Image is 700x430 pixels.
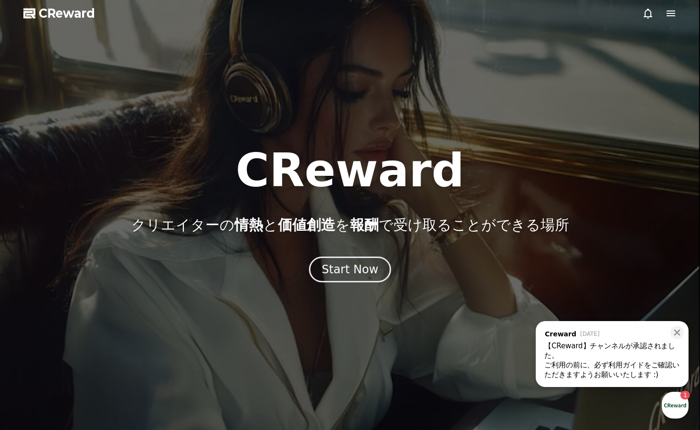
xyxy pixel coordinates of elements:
[309,266,392,275] a: Start Now
[131,216,569,234] p: クリエイターの と を で受け取ることができる場所
[350,216,379,233] span: 報酬
[278,216,335,233] span: 価値創造
[235,148,464,193] h1: CReward
[39,6,95,21] span: CReward
[23,6,95,21] a: CReward
[234,216,263,233] span: 情熱
[322,262,379,277] div: Start Now
[309,257,392,282] button: Start Now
